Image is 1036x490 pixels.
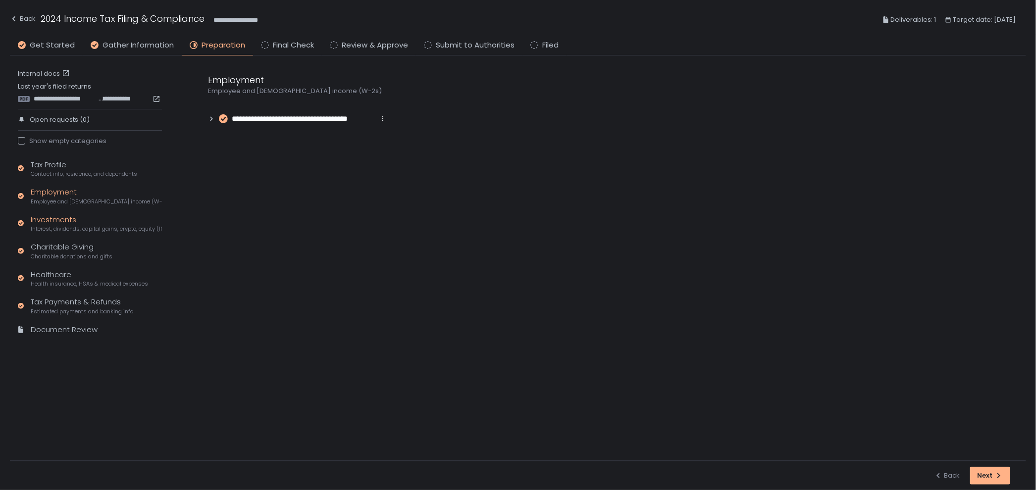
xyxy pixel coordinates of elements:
span: Final Check [273,40,314,51]
div: Investments [31,214,162,233]
div: Tax Profile [31,159,137,178]
span: Gather Information [103,40,174,51]
span: Open requests (0) [30,115,90,124]
div: Next [978,471,1003,480]
span: Filed [542,40,559,51]
div: Last year's filed returns [18,82,162,103]
span: Charitable donations and gifts [31,253,112,260]
div: Tax Payments & Refunds [31,296,133,315]
div: Document Review [31,324,98,336]
span: Employee and [DEMOGRAPHIC_DATA] income (W-2s) [31,198,162,205]
span: Target date: [DATE] [953,14,1016,26]
div: Employment [208,73,683,87]
div: Charitable Giving [31,242,112,260]
h1: 2024 Income Tax Filing & Compliance [41,12,205,25]
a: Internal docs [18,69,72,78]
div: Employment [31,187,162,205]
div: Back [10,13,36,25]
span: Deliverables: 1 [891,14,936,26]
span: Interest, dividends, capital gains, crypto, equity (1099s, K-1s) [31,225,162,233]
span: Health insurance, HSAs & medical expenses [31,280,148,288]
span: Preparation [202,40,245,51]
button: Back [934,467,960,485]
span: Submit to Authorities [436,40,515,51]
div: Employee and [DEMOGRAPHIC_DATA] income (W-2s) [208,87,683,96]
span: Estimated payments and banking info [31,308,133,315]
span: Get Started [30,40,75,51]
span: Contact info, residence, and dependents [31,170,137,178]
div: Back [934,471,960,480]
span: Review & Approve [342,40,408,51]
button: Next [970,467,1010,485]
button: Back [10,12,36,28]
div: Healthcare [31,269,148,288]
